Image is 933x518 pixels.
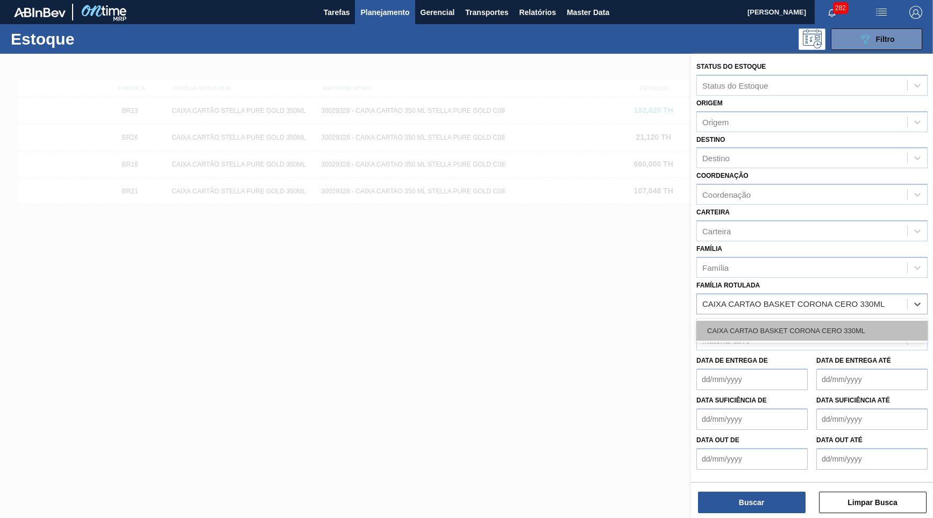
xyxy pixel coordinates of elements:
label: Data out de [696,436,739,444]
span: Gerencial [421,6,455,19]
span: Transportes [465,6,508,19]
img: userActions [875,6,888,19]
label: Família [696,245,722,253]
label: Origem [696,99,723,107]
button: Notificações [815,5,849,20]
div: Destino [702,154,730,163]
h1: Estoque [11,33,169,45]
label: Coordenação [696,172,749,179]
div: Status do Estoque [702,81,768,90]
label: Data suficiência até [816,397,890,404]
div: CAIXA CARTAO BASKET CORONA CERO 330ML [696,321,928,341]
input: dd/mm/yyyy [696,448,808,470]
label: Data de Entrega até [816,357,891,364]
label: Destino [696,136,725,143]
img: TNhmsLtSVTkK8tSr43FrP2fwEKptu5GPRR3wAAAABJRU5ErkJggg== [14,8,66,17]
label: Material ativo [696,318,750,326]
label: Data de Entrega de [696,357,768,364]
div: Família [702,263,729,272]
span: Filtro [876,35,895,44]
div: Carteira [702,226,731,235]
span: Master Data [567,6,609,19]
input: dd/mm/yyyy [816,369,928,390]
input: dd/mm/yyyy [696,408,808,430]
label: Data suficiência de [696,397,767,404]
label: Data out até [816,436,863,444]
div: Coordenação [702,190,751,199]
div: Pogramando: nenhum usuário selecionado [799,28,825,50]
button: Filtro [831,28,922,50]
span: 282 [833,2,848,14]
span: Planejamento [360,6,409,19]
span: Tarefas [324,6,350,19]
input: dd/mm/yyyy [816,408,928,430]
label: Status do Estoque [696,63,766,70]
input: dd/mm/yyyy [696,369,808,390]
label: Carteira [696,208,730,216]
label: Família Rotulada [696,282,760,289]
div: Origem [702,117,729,126]
input: dd/mm/yyyy [816,448,928,470]
span: Relatórios [519,6,555,19]
img: Logout [909,6,922,19]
